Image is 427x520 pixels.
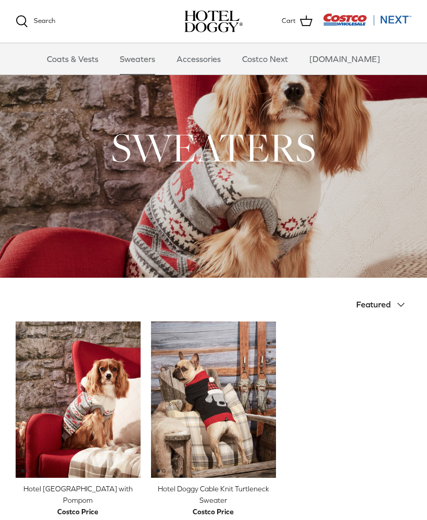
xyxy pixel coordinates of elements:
[110,43,165,75] a: Sweaters
[282,15,312,28] a: Cart
[323,20,411,28] a: Visit Costco Next
[167,43,230,75] a: Accessories
[16,122,411,173] h1: SWEATERS
[57,506,98,517] div: Costco Price
[151,321,276,478] a: Hotel Doggy Cable Knit Turtleneck Sweater
[193,506,234,517] div: Costco Price
[16,321,141,478] a: Hotel Doggy Fair Isle Sweater with Pompom
[37,43,108,75] a: Coats & Vests
[151,483,276,506] div: Hotel Doggy Cable Knit Turtleneck Sweater
[34,17,55,24] span: Search
[184,10,243,32] a: hoteldoggy.com hoteldoggycom
[184,10,243,32] img: hoteldoggycom
[282,16,296,27] span: Cart
[323,13,411,26] img: Costco Next
[16,15,55,28] a: Search
[233,43,297,75] a: Costco Next
[300,43,390,75] a: [DOMAIN_NAME]
[356,300,391,309] span: Featured
[16,483,141,506] div: Hotel [GEOGRAPHIC_DATA] with Pompom
[356,293,411,316] button: Featured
